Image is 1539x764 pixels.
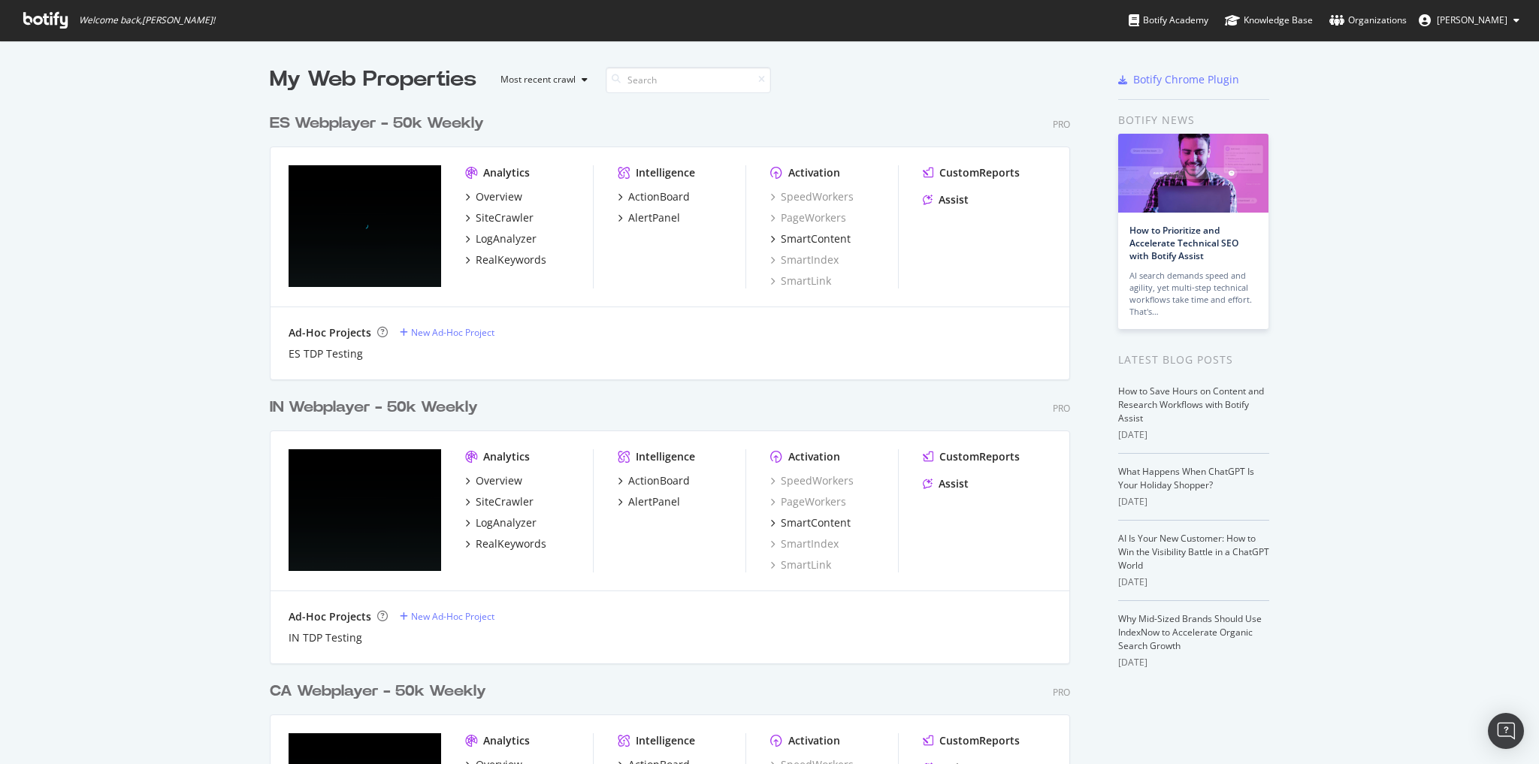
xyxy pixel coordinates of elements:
[1118,656,1269,669] div: [DATE]
[1129,224,1238,262] a: How to Prioritize and Accelerate Technical SEO with Botify Assist
[1053,402,1070,415] div: Pro
[476,252,546,267] div: RealKeywords
[628,494,680,509] div: AlertPanel
[465,473,522,488] a: Overview
[465,515,537,530] a: LogAnalyzer
[465,210,534,225] a: SiteCrawler
[1129,270,1257,318] div: AI search demands speed and agility, yet multi-step technical workflows take time and effort. Tha...
[628,473,690,488] div: ActionBoard
[939,476,969,491] div: Assist
[636,733,695,748] div: Intelligence
[476,536,546,551] div: RealKeywords
[1118,532,1269,572] a: AI Is Your New Customer: How to Win the Visibility Battle in a ChatGPT World
[476,473,522,488] div: Overview
[618,473,690,488] a: ActionBoard
[270,397,478,418] div: IN Webplayer - 50k Weekly
[411,326,494,339] div: New Ad-Hoc Project
[939,165,1020,180] div: CustomReports
[1329,13,1407,28] div: Organizations
[465,536,546,551] a: RealKeywords
[1118,575,1269,589] div: [DATE]
[618,494,680,509] a: AlertPanel
[939,192,969,207] div: Assist
[1488,713,1524,749] div: Open Intercom Messenger
[270,113,484,134] div: ES Webplayer - 50k Weekly
[400,326,494,339] a: New Ad-Hoc Project
[939,449,1020,464] div: CustomReports
[1118,72,1239,87] a: Botify Chrome Plugin
[770,210,846,225] a: PageWorkers
[939,733,1020,748] div: CustomReports
[465,231,537,246] a: LogAnalyzer
[270,397,484,418] a: IN Webplayer - 50k Weekly
[1407,8,1531,32] button: [PERSON_NAME]
[781,231,851,246] div: SmartContent
[770,252,839,267] a: SmartIndex
[628,189,690,204] div: ActionBoard
[1133,72,1239,87] div: Botify Chrome Plugin
[476,189,522,204] div: Overview
[465,494,534,509] a: SiteCrawler
[1437,14,1507,26] span: Tyler Trent
[1118,612,1262,652] a: Why Mid-Sized Brands Should Use IndexNow to Accelerate Organic Search Growth
[289,346,363,361] a: ES TDP Testing
[788,165,840,180] div: Activation
[923,449,1020,464] a: CustomReports
[289,165,441,287] img: music.amazon.es
[483,449,530,464] div: Analytics
[923,165,1020,180] a: CustomReports
[465,252,546,267] a: RealKeywords
[270,113,490,134] a: ES Webplayer - 50k Weekly
[770,473,854,488] div: SpeedWorkers
[476,231,537,246] div: LogAnalyzer
[1053,686,1070,699] div: Pro
[788,449,840,464] div: Activation
[1225,13,1313,28] div: Knowledge Base
[923,192,969,207] a: Assist
[1118,112,1269,128] div: Botify news
[411,610,494,623] div: New Ad-Hoc Project
[1118,134,1268,213] img: How to Prioritize and Accelerate Technical SEO with Botify Assist
[770,494,846,509] a: PageWorkers
[770,273,831,288] a: SmartLink
[476,210,534,225] div: SiteCrawler
[289,325,371,340] div: Ad-Hoc Projects
[606,67,771,93] input: Search
[483,165,530,180] div: Analytics
[770,231,851,246] a: SmartContent
[500,75,576,84] div: Most recent crawl
[476,494,534,509] div: SiteCrawler
[289,630,362,645] a: IN TDP Testing
[770,515,851,530] a: SmartContent
[788,733,840,748] div: Activation
[79,14,215,26] span: Welcome back, [PERSON_NAME] !
[618,189,690,204] a: ActionBoard
[289,449,441,571] img: music.amazon.in
[289,609,371,624] div: Ad-Hoc Projects
[1118,428,1269,442] div: [DATE]
[1118,465,1254,491] a: What Happens When ChatGPT Is Your Holiday Shopper?
[1053,118,1070,131] div: Pro
[1118,352,1269,368] div: Latest Blog Posts
[636,449,695,464] div: Intelligence
[770,536,839,551] a: SmartIndex
[781,515,851,530] div: SmartContent
[770,189,854,204] a: SpeedWorkers
[618,210,680,225] a: AlertPanel
[476,515,537,530] div: LogAnalyzer
[770,557,831,572] a: SmartLink
[483,733,530,748] div: Analytics
[270,65,476,95] div: My Web Properties
[270,681,492,702] a: CA Webplayer - 50k Weekly
[923,733,1020,748] a: CustomReports
[923,476,969,491] a: Assist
